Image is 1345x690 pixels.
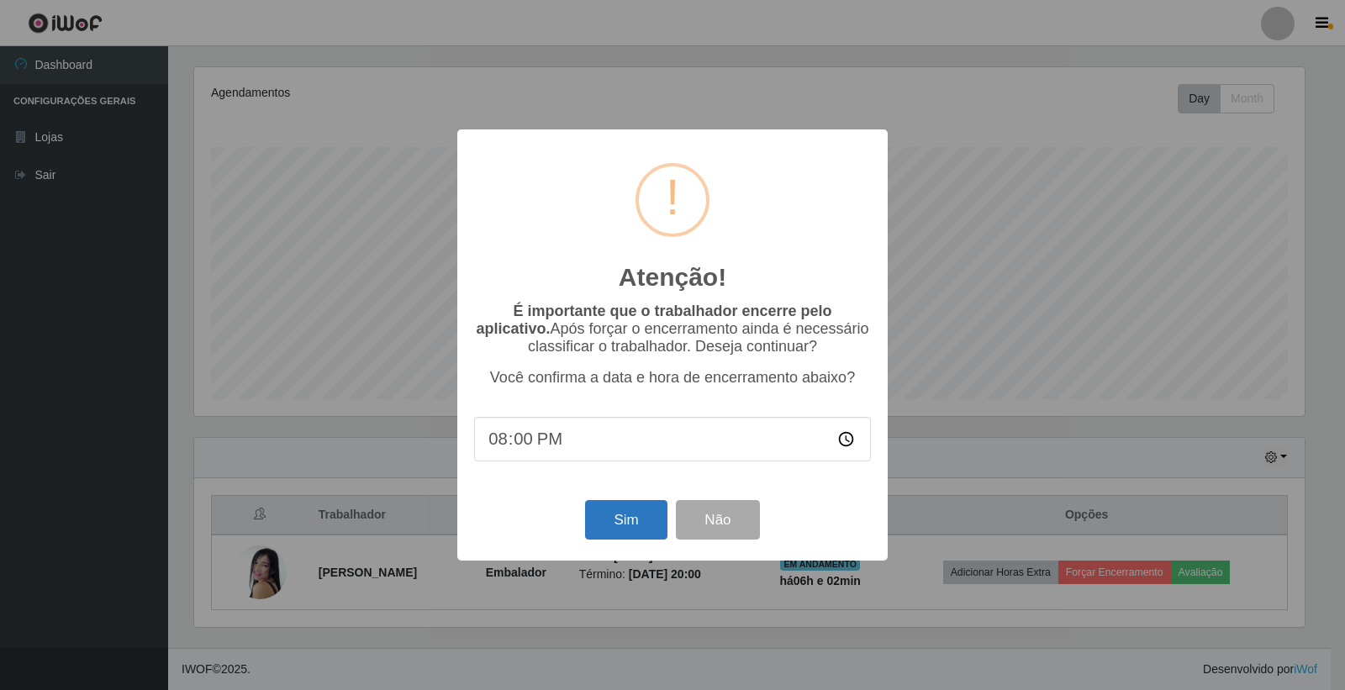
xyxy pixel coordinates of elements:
[585,500,667,540] button: Sim
[676,500,759,540] button: Não
[619,262,726,292] h2: Atenção!
[476,303,831,337] b: É importante que o trabalhador encerre pelo aplicativo.
[474,369,871,387] p: Você confirma a data e hora de encerramento abaixo?
[474,303,871,356] p: Após forçar o encerramento ainda é necessário classificar o trabalhador. Deseja continuar?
